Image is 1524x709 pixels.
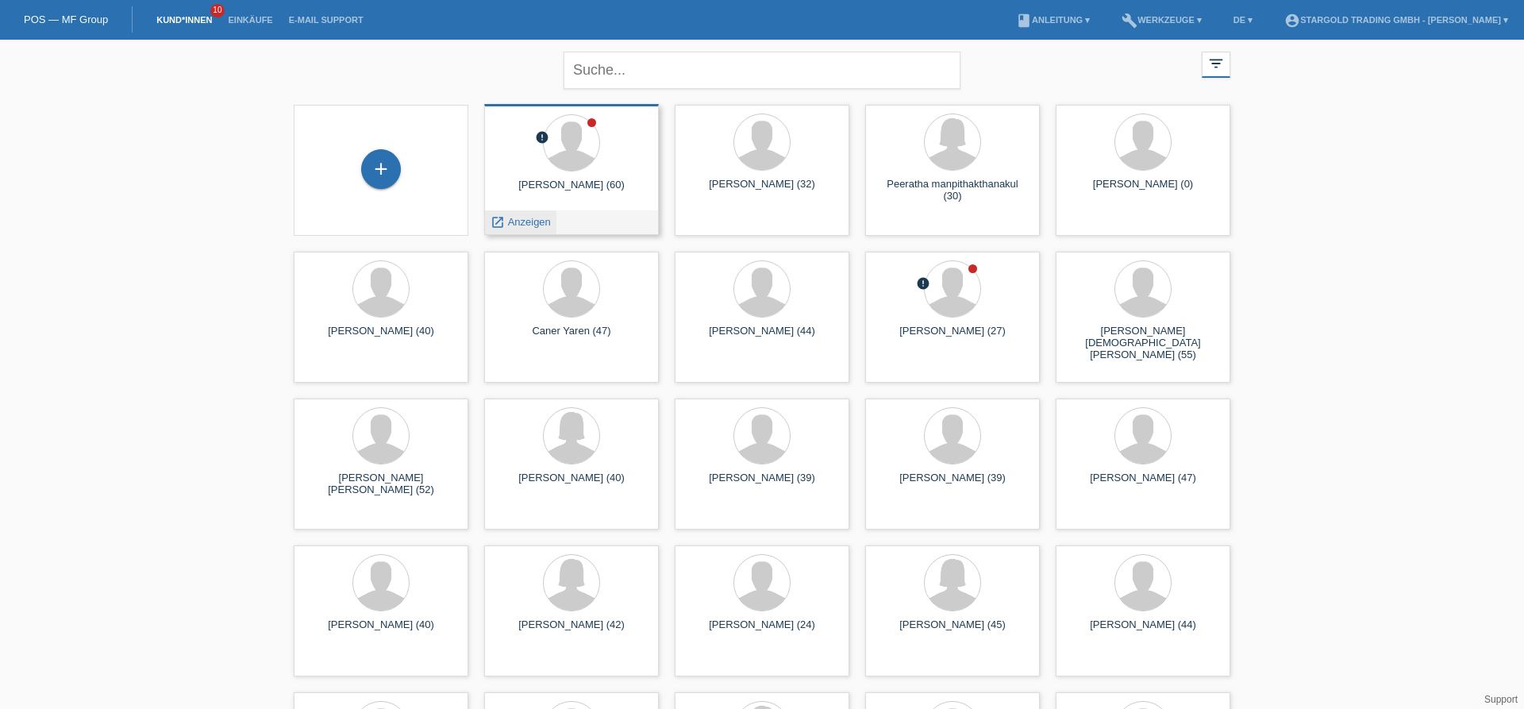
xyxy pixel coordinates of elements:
[1284,13,1300,29] i: account_circle
[564,52,960,89] input: Suche...
[1114,15,1210,25] a: buildWerkzeuge ▾
[1122,13,1137,29] i: build
[210,4,225,17] span: 10
[306,325,456,350] div: [PERSON_NAME] (40)
[1068,178,1218,203] div: [PERSON_NAME] (0)
[508,216,551,228] span: Anzeigen
[281,15,371,25] a: E-Mail Support
[1068,618,1218,644] div: [PERSON_NAME] (44)
[1484,694,1518,705] a: Support
[497,472,646,497] div: [PERSON_NAME] (40)
[306,472,456,497] div: [PERSON_NAME] [PERSON_NAME] (52)
[497,325,646,350] div: Caner Yaren (47)
[306,618,456,644] div: [PERSON_NAME] (40)
[497,618,646,644] div: [PERSON_NAME] (42)
[24,13,108,25] a: POS — MF Group
[535,130,549,147] div: Unbestätigt, in Bearbeitung
[878,618,1027,644] div: [PERSON_NAME] (45)
[687,472,837,497] div: [PERSON_NAME] (39)
[1276,15,1516,25] a: account_circleStargold Trading GmbH - [PERSON_NAME] ▾
[916,276,930,291] i: error
[148,15,220,25] a: Kund*innen
[687,618,837,644] div: [PERSON_NAME] (24)
[220,15,280,25] a: Einkäufe
[1016,13,1032,29] i: book
[687,178,837,203] div: [PERSON_NAME] (32)
[878,472,1027,497] div: [PERSON_NAME] (39)
[878,325,1027,350] div: [PERSON_NAME] (27)
[491,215,505,229] i: launch
[497,179,646,204] div: [PERSON_NAME] (60)
[878,178,1027,203] div: Peeratha manpithakthanakul (30)
[535,130,549,144] i: error
[1068,325,1218,353] div: [PERSON_NAME] [DEMOGRAPHIC_DATA][PERSON_NAME] (55)
[1226,15,1260,25] a: DE ▾
[916,276,930,293] div: Unbestätigt, in Bearbeitung
[1068,472,1218,497] div: [PERSON_NAME] (47)
[1207,55,1225,72] i: filter_list
[362,156,400,183] div: Kund*in hinzufügen
[687,325,837,350] div: [PERSON_NAME] (44)
[1008,15,1098,25] a: bookAnleitung ▾
[491,216,551,228] a: launch Anzeigen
